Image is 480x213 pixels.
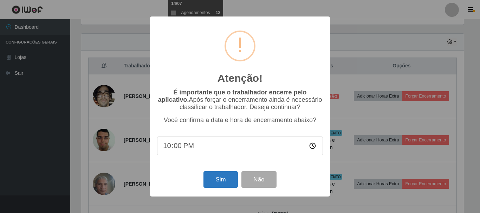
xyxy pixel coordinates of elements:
button: Sim [203,171,238,188]
button: Não [241,171,276,188]
h2: Atenção! [218,72,262,85]
b: É importante que o trabalhador encerre pelo aplicativo. [158,89,306,103]
p: Você confirma a data e hora de encerramento abaixo? [157,117,323,124]
p: Após forçar o encerramento ainda é necessário classificar o trabalhador. Deseja continuar? [157,89,323,111]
